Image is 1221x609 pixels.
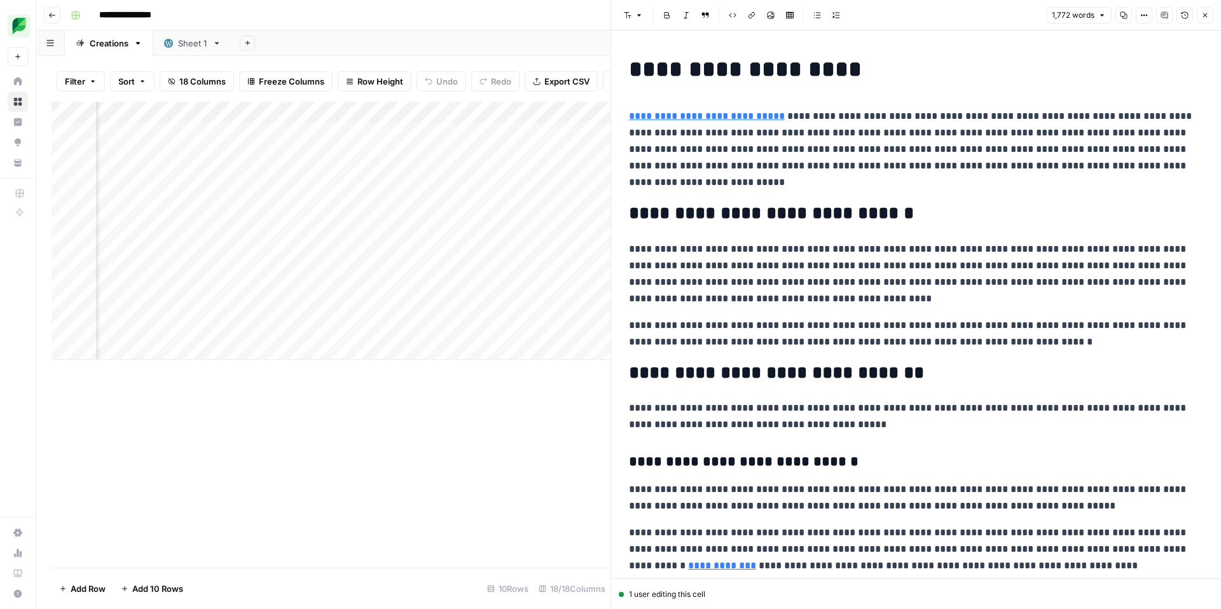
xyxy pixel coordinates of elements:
button: Help + Support [8,584,28,604]
button: Undo [417,71,466,92]
a: Browse [8,92,28,112]
div: Creations [90,37,128,50]
span: Freeze Columns [259,75,324,88]
button: Freeze Columns [239,71,333,92]
a: Sheet 1 [153,31,232,56]
div: 10 Rows [482,578,534,599]
button: Workspace: SproutSocial [8,10,28,42]
a: Settings [8,523,28,543]
a: Your Data [8,153,28,173]
span: Redo [491,75,511,88]
button: Sort [110,71,155,92]
span: Row Height [357,75,403,88]
a: Learning Hub [8,563,28,584]
span: 1,772 words [1052,10,1094,21]
button: Redo [471,71,520,92]
span: Filter [65,75,85,88]
div: 18/18 Columns [534,578,610,599]
button: Filter [57,71,105,92]
button: Add Row [52,578,113,599]
button: 1,772 words [1046,7,1112,24]
button: Add 10 Rows [113,578,191,599]
a: Insights [8,112,28,132]
a: Creations [65,31,153,56]
a: Home [8,71,28,92]
div: 1 user editing this cell [619,589,1213,600]
span: Sort [118,75,135,88]
span: Add 10 Rows [132,582,183,595]
span: Undo [436,75,458,88]
span: Add Row [71,582,106,595]
button: Row Height [338,71,411,92]
div: Sheet 1 [178,37,207,50]
a: Usage [8,543,28,563]
button: 18 Columns [160,71,234,92]
img: SproutSocial Logo [8,15,31,38]
button: Export CSV [525,71,598,92]
span: Export CSV [544,75,590,88]
span: 18 Columns [179,75,226,88]
a: Opportunities [8,132,28,153]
